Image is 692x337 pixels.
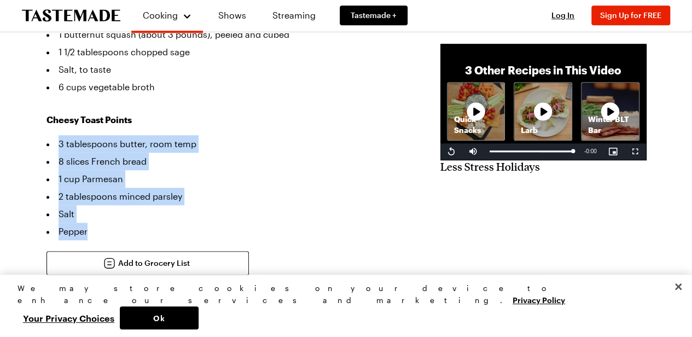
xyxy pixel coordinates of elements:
[551,10,574,20] span: Log In
[666,275,690,299] button: Close
[340,5,408,25] a: Tastemade +
[513,294,565,305] a: More information about your privacy, opens in a new tab
[46,188,408,205] li: 2 tablespoons minced parsley
[46,61,408,78] li: Salt, to taste
[465,62,621,78] p: 3 Other Recipes in This Video
[447,114,505,136] p: Quick Snacks
[22,9,120,22] a: To Tastemade Home Page
[584,148,586,154] span: -
[118,258,190,269] span: Add to Grocery List
[46,223,408,240] li: Pepper
[581,82,639,141] a: Winter BLT BarRecipe image thumbnail
[514,82,572,141] a: LarbRecipe image thumbnail
[18,282,665,329] div: Privacy
[541,10,585,21] button: Log In
[46,170,408,188] li: 1 cup Parmesan
[18,306,120,329] button: Your Privacy Choices
[46,43,408,61] li: 1 1/2 tablespoons chopped sage
[120,306,199,329] button: Ok
[440,143,462,160] button: Replay
[440,160,646,173] h2: Less Stress Holidays
[490,150,573,152] div: Progress Bar
[624,143,646,160] button: Fullscreen
[602,143,624,160] button: Picture-in-Picture
[351,10,397,21] span: Tastemade +
[18,282,665,306] div: We may store cookies on your device to enhance our services and marketing.
[46,135,408,153] li: 3 tablespoons butter, room temp
[143,10,178,20] span: Cooking
[462,143,484,160] button: Mute
[447,82,505,141] a: Quick SnacksRecipe image thumbnail
[581,114,639,136] p: Winter BLT Bar
[591,5,670,25] button: Sign Up for FREE
[514,125,572,136] p: Larb
[586,148,596,154] span: 0:00
[142,4,192,26] button: Cooking
[46,78,408,96] li: 6 cups vegetable broth
[46,26,408,43] li: 1 butternut squash (about 3 pounds), peeled and cubed
[46,251,249,275] button: Add to Grocery List
[600,10,661,20] span: Sign Up for FREE
[46,153,408,170] li: 8 slices French bread
[46,113,408,126] h3: Cheesy Toast Points
[46,205,408,223] li: Salt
